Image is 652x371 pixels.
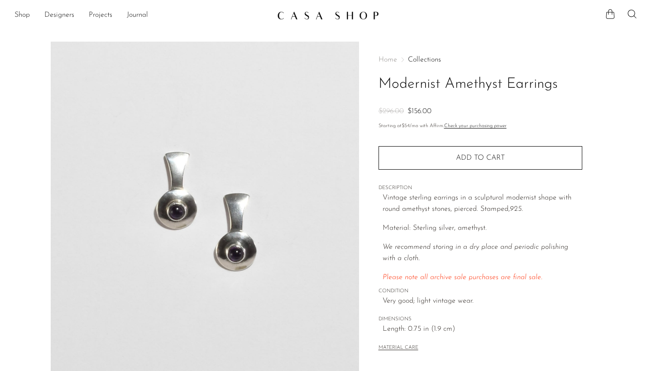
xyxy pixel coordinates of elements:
[379,56,582,63] nav: Breadcrumbs
[14,8,270,23] nav: Desktop navigation
[383,192,582,215] p: Vintage sterling earrings in a sculptural modernist shape with round amethyst stones, pierced. St...
[383,243,568,262] em: We recommend storing in a dry place and periodic polishing with a cloth.
[14,10,30,21] a: Shop
[379,345,418,352] button: MATERIAL CARE
[89,10,112,21] a: Projects
[379,56,397,63] span: Home
[402,124,410,128] span: $54
[407,108,431,115] span: $156.00
[44,10,74,21] a: Designers
[379,184,582,192] span: DESCRIPTION
[383,323,582,335] span: Length: 0.75 in (1.9 cm)
[379,122,582,130] p: Starting at /mo with Affirm.
[379,73,582,96] h1: Modernist Amethyst Earrings
[14,8,270,23] ul: NEW HEADER MENU
[383,274,542,281] span: Please note all archive sale purchases are final sale.
[510,205,523,213] em: 925.
[379,315,582,323] span: DIMENSIONS
[383,223,582,234] p: Material: Sterling silver, amethyst.
[379,287,582,295] span: CONDITION
[127,10,148,21] a: Journal
[379,108,404,115] span: $296.00
[444,124,507,128] a: Check your purchasing power - Learn more about Affirm Financing (opens in modal)
[379,146,582,170] button: Add to cart
[383,295,582,307] span: Very good; light vintage wear.
[408,56,441,63] a: Collections
[456,154,505,162] span: Add to cart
